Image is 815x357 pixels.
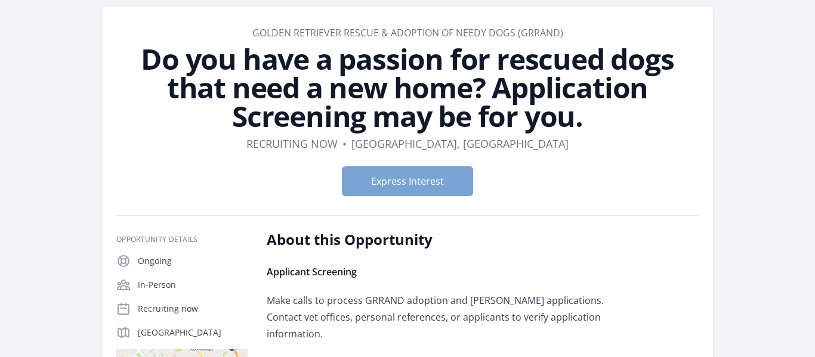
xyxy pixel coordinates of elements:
[138,303,248,315] p: Recruiting now
[342,166,473,196] button: Express Interest
[267,230,616,249] h2: About this Opportunity
[138,255,248,267] p: Ongoing
[252,26,563,39] a: Golden Retriever Rescue & Adoption of Needy Dogs (GRRAND)
[246,135,338,152] dd: Recruiting now
[267,292,616,342] p: Make calls to process GRRAND adoption and [PERSON_NAME] applications. Contact vet offices, person...
[116,235,248,244] h3: Opportunity Details
[138,279,248,291] p: In-Person
[351,135,569,152] dd: [GEOGRAPHIC_DATA], [GEOGRAPHIC_DATA]
[342,135,347,152] div: •
[267,265,357,278] strong: Applicant Screening
[138,327,248,339] p: [GEOGRAPHIC_DATA]
[116,45,699,131] h1: Do you have a passion for rescued dogs that need a new home? Application Screening may be for you.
